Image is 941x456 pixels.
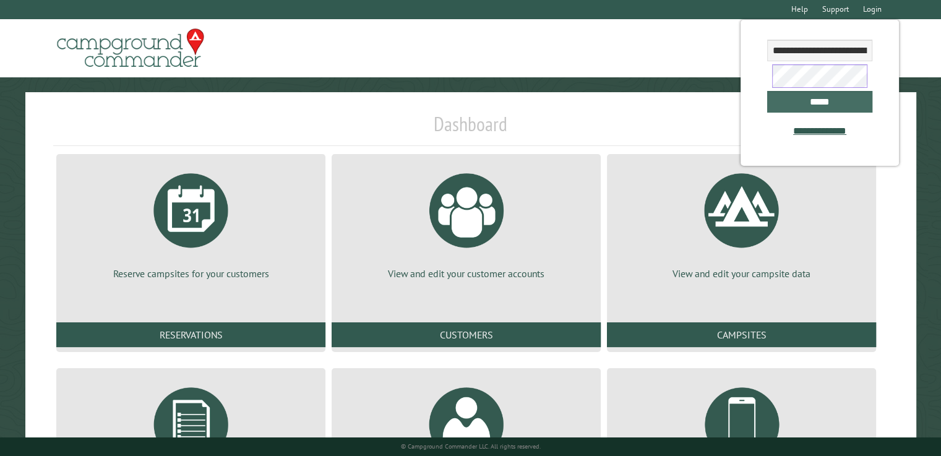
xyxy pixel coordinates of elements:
a: Campsites [607,322,876,347]
p: View and edit your customer accounts [346,267,586,280]
p: Reserve campsites for your customers [71,267,311,280]
small: © Campground Commander LLC. All rights reserved. [401,442,541,450]
img: Campground Commander [53,24,208,72]
p: View and edit your campsite data [622,267,861,280]
a: Reservations [56,322,325,347]
a: View and edit your campsite data [622,164,861,280]
a: View and edit your customer accounts [346,164,586,280]
a: Customers [332,322,601,347]
h1: Dashboard [53,112,888,146]
a: Reserve campsites for your customers [71,164,311,280]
